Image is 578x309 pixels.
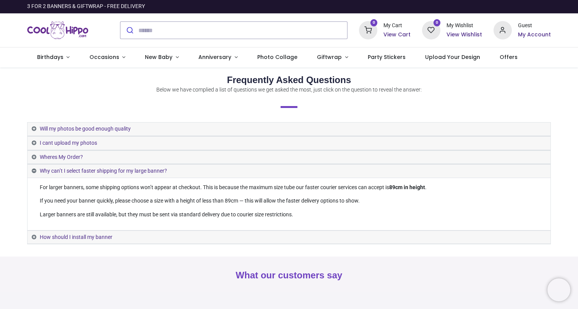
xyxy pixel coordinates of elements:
[135,47,189,67] a: New Baby
[28,151,550,164] a: Wheres My Order?
[422,27,440,33] a: 0
[40,184,545,191] p: For larger banners, some shipping options won’t appear at checkout. This is because the maximum s...
[28,231,550,244] a: How should I install my banner
[27,3,145,10] div: 3 FOR 2 BANNERS & GIFTWRAP - FREE DELIVERY
[28,165,550,178] a: Why can’t I select faster shipping for my large banner?
[383,22,411,29] div: My Cart
[359,27,377,33] a: 0
[120,22,138,39] button: Submit
[383,31,411,39] a: View Cart
[446,22,482,29] div: My Wishlist
[198,53,231,61] span: Anniversary
[156,87,422,93] span: Below we have complied a list of questions we get asked the most, just click on the question to r...
[40,211,545,219] p: Larger banners are still available, but they must be sent via standard delivery due to courier si...
[27,269,551,282] h2: What our customers say
[188,47,247,67] a: Anniversary
[145,53,172,61] span: New Baby
[28,137,550,150] a: I cant upload my photos​
[389,184,425,190] strong: 89cm in height
[518,22,551,29] div: Guest
[307,47,358,67] a: Giftwrap
[390,3,551,10] iframe: Customer reviews powered by Trustpilot
[80,47,135,67] a: Occasions
[368,53,406,61] span: Party Stickers
[37,53,63,61] span: Birthdays
[40,197,545,205] p: If you need your banner quickly, please choose a size with a height of less than 89cm — this will...
[425,53,480,61] span: Upload Your Design
[370,19,378,26] sup: 0
[27,20,88,41] a: Logo of Cool Hippo
[547,278,570,301] iframe: Brevo live chat
[27,20,88,41] img: Cool Hippo
[500,53,518,61] span: Offers
[27,47,80,67] a: Birthdays
[433,19,441,26] sup: 0
[27,74,551,87] h2: Frequently Asked Questions
[317,53,342,61] span: Giftwrap
[257,53,297,61] span: Photo Collage
[28,123,550,136] a: Will my photos be good enough quality​
[518,31,551,39] a: My Account
[446,31,482,39] a: View Wishlist
[89,53,119,61] span: Occasions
